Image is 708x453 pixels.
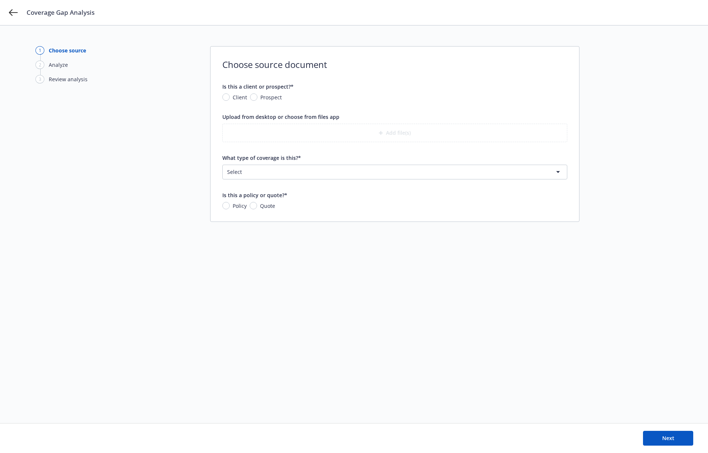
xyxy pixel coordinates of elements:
span: Quote [260,202,275,210]
input: Policy [222,202,230,209]
span: Upload from desktop or choose from files app [222,113,339,120]
input: Quote [250,202,257,209]
div: Review analysis [49,75,88,83]
span: Is this a policy or quote?* [222,192,287,199]
div: Choose source [49,47,86,54]
div: 2 [35,61,44,69]
span: Prospect [260,93,282,101]
div: 3 [35,75,44,83]
span: Coverage Gap Analysis [27,8,95,17]
input: Client [222,93,230,101]
span: Policy [233,202,247,210]
span: What type of coverage is this?* [222,154,301,161]
span: Next [662,435,674,442]
button: Next [643,431,693,446]
span: Is this a client or prospect?* [222,83,294,90]
div: 1 [35,46,44,55]
div: Analyze [49,61,68,69]
span: Choose source document [222,58,567,71]
input: Prospect [250,93,257,101]
span: Client [233,93,247,101]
